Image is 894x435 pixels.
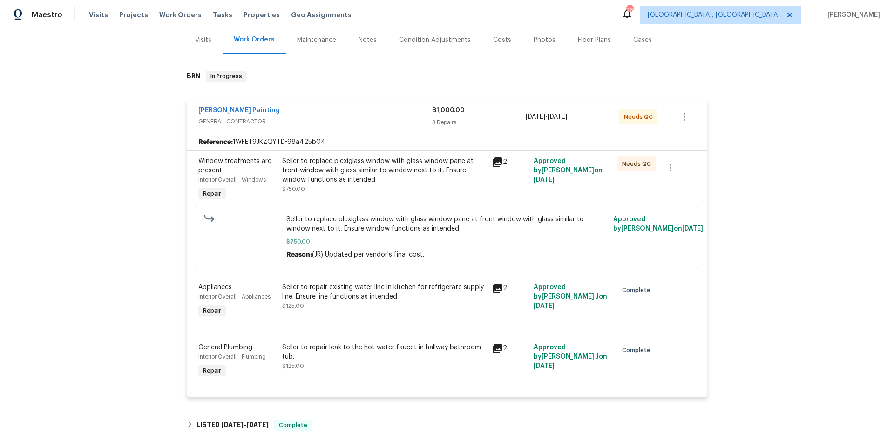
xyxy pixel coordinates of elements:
span: [DATE] [246,421,269,428]
span: $125.00 [282,363,304,369]
div: Maintenance [297,35,336,45]
span: Projects [119,10,148,20]
h6: LISTED [196,420,269,431]
span: $125.00 [282,303,304,309]
div: Floor Plans [578,35,611,45]
h6: BRN [187,71,200,82]
b: Reference: [198,137,233,147]
span: - [221,421,269,428]
a: [PERSON_NAME] Painting [198,107,280,114]
span: - [526,112,567,122]
span: Seller to replace plexiglass window with glass window pane at front window with glass similar to ... [286,215,608,233]
span: Interior Overall - Plumbing [198,354,266,360]
div: 1WFET9JKZQYTD-98a425b04 [187,134,707,150]
div: 3 Repairs [432,118,526,127]
div: 2 [492,283,528,294]
span: [DATE] [548,114,567,120]
div: Photos [534,35,555,45]
div: 26 [626,6,633,15]
span: [DATE] [534,303,555,309]
div: Seller to replace plexiglass window with glass window pane at front window with glass similar to ... [282,156,486,184]
span: [DATE] [682,225,703,232]
div: Notes [359,35,377,45]
span: Interior Overall - Windows [198,177,266,183]
span: Repair [199,366,225,375]
span: [DATE] [534,177,555,183]
span: $750.00 [286,237,608,246]
div: Work Orders [234,35,275,44]
span: $750.00 [282,186,305,192]
span: Approved by [PERSON_NAME] on [534,158,603,183]
span: Interior Overall - Appliances [198,294,271,299]
span: Needs QC [624,112,657,122]
span: Complete [275,421,311,430]
span: $1,000.00 [432,107,465,114]
div: BRN In Progress [184,61,710,91]
span: Repair [199,189,225,198]
span: [DATE] [526,114,545,120]
div: Cases [633,35,652,45]
span: Approved by [PERSON_NAME] J on [534,284,607,309]
span: GENERAL_CONTRACTOR [198,117,432,126]
div: Seller to repair existing water line in kitchen for refrigerate supply line. Ensure line function... [282,283,486,301]
span: (JR) Updated per vendor's final cost. [312,251,424,258]
span: Geo Assignments [291,10,352,20]
span: General Plumbing [198,344,252,351]
span: [GEOGRAPHIC_DATA], [GEOGRAPHIC_DATA] [648,10,780,20]
span: In Progress [207,72,246,81]
span: Needs QC [622,159,655,169]
span: Properties [244,10,280,20]
span: Maestro [32,10,62,20]
div: Visits [195,35,211,45]
span: [PERSON_NAME] [824,10,880,20]
span: Work Orders [159,10,202,20]
span: Reason: [286,251,312,258]
span: Complete [622,285,654,295]
span: Approved by [PERSON_NAME] J on [534,344,607,369]
span: Repair [199,306,225,315]
div: Costs [493,35,511,45]
div: Condition Adjustments [399,35,471,45]
span: [DATE] [221,421,244,428]
span: [DATE] [534,363,555,369]
div: 2 [492,343,528,354]
div: Seller to repair leak to the hot water faucet in hallway bathroom tub. [282,343,486,361]
span: Appliances [198,284,232,291]
span: Tasks [213,12,232,18]
span: Approved by [PERSON_NAME] on [613,216,703,232]
div: 2 [492,156,528,168]
span: Window treatments are present [198,158,271,174]
span: Complete [622,346,654,355]
span: Visits [89,10,108,20]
